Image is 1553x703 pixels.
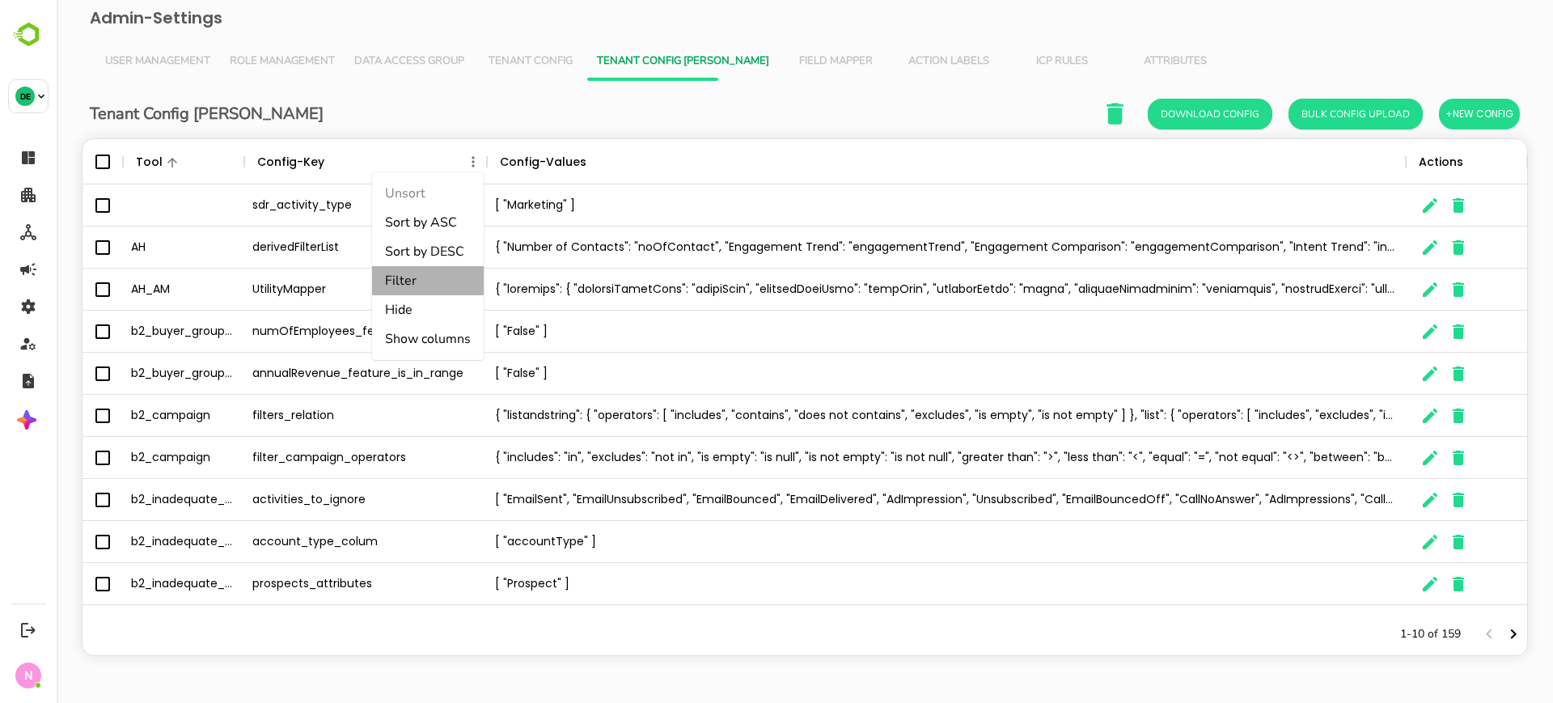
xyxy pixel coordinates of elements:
[173,55,278,68] span: Role Management
[188,395,430,437] div: filters_relation
[188,563,430,605] div: prospects_attributes
[540,55,713,68] span: Tenant Config [PERSON_NAME]
[66,437,188,479] div: b2_campaign
[430,479,1349,521] div: [ "EmailSent", "EmailUnsubscribed", "EmailBounced", "EmailDelivered", "AdImpression", "Unsubscrib...
[845,55,939,68] span: Action Labels
[15,663,41,688] div: N
[315,324,427,354] li: Show columns
[33,101,267,127] h6: Tenant Config [PERSON_NAME]
[66,311,188,353] div: b2_buyer_group_size_prediction
[15,87,35,106] div: DE
[315,172,427,360] ul: Menu
[79,139,106,184] div: Tool
[430,437,1349,479] div: { "includes": "in", "excludes": "not in", "is empty": "is null", "is not empty": "is not null", "...
[430,184,1349,227] div: [ "Marketing" ]
[315,266,427,295] li: Filter
[315,208,427,237] li: Sort by ASC
[66,227,188,269] div: AH
[49,55,154,68] span: User Management
[188,521,430,563] div: account_type_colum
[430,269,1349,311] div: { "loremips": { "dolorsiTametCons": "adipiScin", "elitsedDoeiUsmo": "tempOrin", "utlaborEetdo": "...
[1091,99,1216,129] button: Download Config
[66,269,188,311] div: AH_AM
[106,153,125,172] button: Sort
[958,55,1052,68] span: ICP Rules
[427,55,521,68] span: Tenant Config
[1232,99,1366,129] button: Bulk Config Upload
[1382,99,1463,129] button: +New Config
[298,55,408,68] span: Data Access Group
[201,139,268,184] div: Config-Key
[268,153,287,172] button: Sort
[188,269,430,311] div: UtilityMapper
[188,311,430,353] div: numOfEmployees_feature_is_in_range
[430,353,1349,395] div: [ "False" ]
[430,521,1349,563] div: [ "accountType" ]
[39,42,1458,81] div: Vertical tabs example
[406,151,427,172] button: Menu
[530,153,549,172] button: Sort
[8,19,49,50] img: BambooboxLogoMark.f1c84d78b4c51b1a7b5f700c9845e183.svg
[66,521,188,563] div: b2_inadequate_persona
[1344,626,1404,642] p: 1-10 of 159
[430,311,1349,353] div: [ "False" ]
[430,563,1349,605] div: [ "Prospect" ]
[188,479,430,521] div: activities_to_ignore
[1389,104,1457,125] span: +New Config
[17,619,39,641] button: Logout
[1362,139,1407,184] div: Actions
[315,237,427,266] li: Sort by DESC
[430,227,1349,269] div: { "Number of Contacts": "noOfContact", "Engagement Trend": "engagementTrend", "Engagement Compari...
[188,353,430,395] div: annualRevenue_feature_is_in_range
[66,353,188,395] div: b2_buyer_group_size_prediction
[315,295,427,324] li: Hide
[188,184,430,227] div: sdr_activity_type
[1445,622,1469,646] button: Next page
[66,479,188,521] div: b2_inadequate_persona
[66,563,188,605] div: b2_inadequate_persona
[66,395,188,437] div: b2_campaign
[188,227,430,269] div: derivedFilterList
[430,395,1349,437] div: { "listandstring": { "operators": [ "includes", "contains", "does not contains", "excludes", "is ...
[188,437,430,479] div: filter_campaign_operators
[1072,55,1166,68] span: Attributes
[25,138,1471,656] div: The User Data
[732,55,826,68] span: Field Mapper
[443,139,530,184] div: Config-Values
